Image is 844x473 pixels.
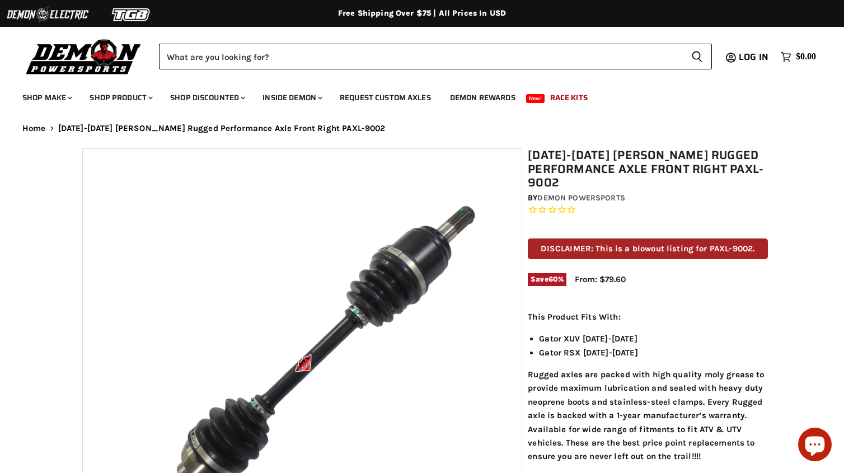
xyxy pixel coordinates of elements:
form: Product [159,44,712,69]
button: Search [682,44,712,69]
a: Shop Product [81,86,160,109]
img: TGB Logo 2 [90,4,174,25]
input: Search [159,44,682,69]
span: Save % [528,273,566,285]
a: Request Custom Axles [331,86,439,109]
p: This Product Fits With: [528,310,767,324]
a: Log in [734,52,775,62]
img: Demon Powersports [22,36,145,76]
a: $0.00 [775,49,822,65]
inbox-online-store-chat: Shopify online store chat [795,428,835,464]
p: DISCLAIMER: This is a blowout listing for PAXL-9002. [528,238,767,259]
a: Inside Demon [254,86,329,109]
span: New! [526,94,545,103]
li: Gator RSX [DATE]-[DATE] [539,346,767,359]
div: Rugged axles are packed with high quality moly grease to provide maximum lubrication and sealed w... [528,310,767,463]
a: Demon Rewards [442,86,524,109]
a: Home [22,124,46,133]
ul: Main menu [14,82,813,109]
a: Demon Powersports [537,193,625,203]
span: $0.00 [796,51,816,62]
img: Demon Electric Logo 2 [6,4,90,25]
span: 60 [548,275,558,283]
li: Gator XUV [DATE]-[DATE] [539,332,767,345]
span: [DATE]-[DATE] [PERSON_NAME] Rugged Performance Axle Front Right PAXL-9002 [58,124,386,133]
span: From: $79.60 [575,274,626,284]
div: by [528,192,767,204]
a: Shop Discounted [162,86,252,109]
h1: [DATE]-[DATE] [PERSON_NAME] Rugged Performance Axle Front Right PAXL-9002 [528,148,767,190]
a: Shop Make [14,86,79,109]
span: Rated 0.0 out of 5 stars 0 reviews [528,204,767,216]
span: Log in [739,50,768,64]
a: Race Kits [542,86,596,109]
